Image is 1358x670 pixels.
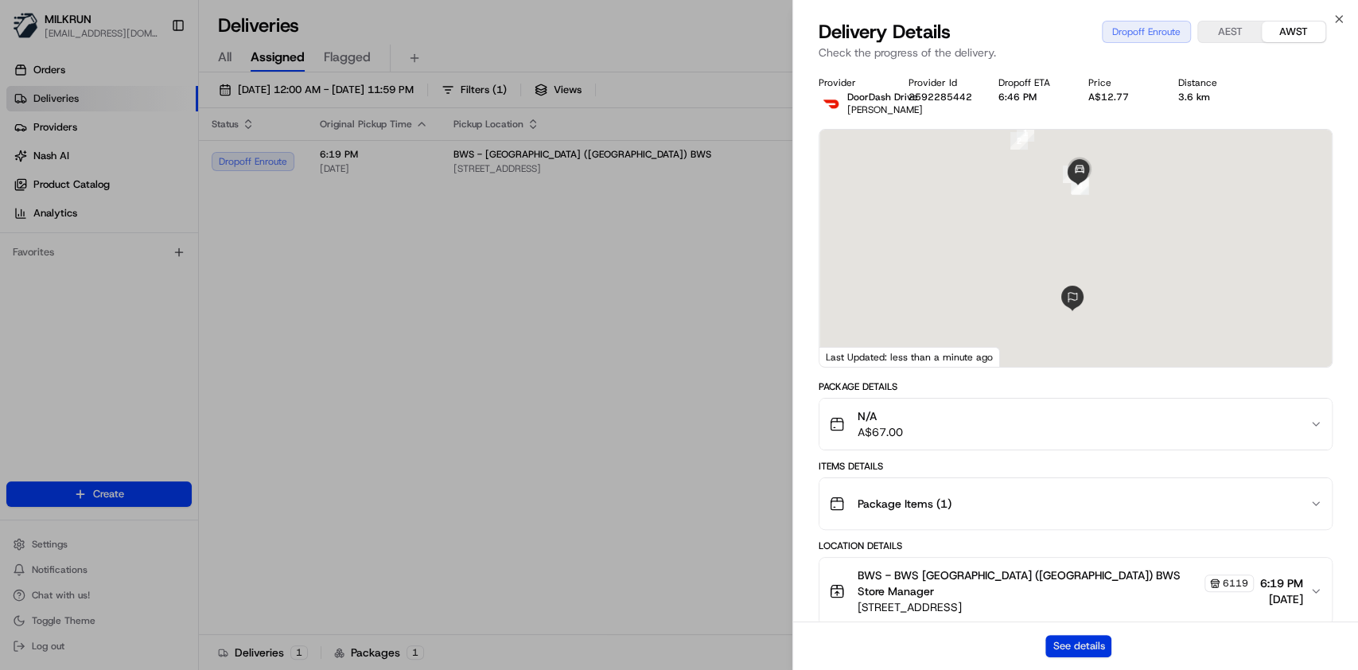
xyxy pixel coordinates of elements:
[1088,76,1153,89] div: Price
[819,558,1332,625] button: BWS - BWS [GEOGRAPHIC_DATA] ([GEOGRAPHIC_DATA]) BWS Store Manager6119[STREET_ADDRESS]6:19 PM[DATE]
[858,599,1254,615] span: [STREET_ADDRESS]
[819,460,1333,473] div: Items Details
[1223,577,1248,590] span: 6119
[1262,21,1325,42] button: AWST
[1198,21,1262,42] button: AEST
[1178,91,1243,103] div: 3.6 km
[819,347,1000,367] div: Last Updated: less than a minute ago
[1260,575,1303,591] span: 6:19 PM
[819,76,883,89] div: Provider
[1260,591,1303,607] span: [DATE]
[1088,91,1153,103] div: A$12.77
[909,76,973,89] div: Provider Id
[858,424,903,440] span: A$67.00
[847,103,923,116] span: [PERSON_NAME]
[998,76,1063,89] div: Dropoff ETA
[1017,124,1034,142] div: 1
[909,91,972,103] button: 2592285442
[819,91,844,116] img: doordash_logo_v2.png
[1072,177,1089,195] div: 4
[819,540,1333,552] div: Location Details
[819,19,951,45] span: Delivery Details
[819,399,1332,450] button: N/AA$67.00
[858,567,1201,599] span: BWS - BWS [GEOGRAPHIC_DATA] ([GEOGRAPHIC_DATA]) BWS Store Manager
[847,91,918,103] span: DoorDash Drive
[858,408,903,424] span: N/A
[858,496,951,512] span: Package Items ( 1 )
[1063,166,1080,183] div: 3
[819,45,1333,60] p: Check the progress of the delivery.
[998,91,1063,103] div: 6:46 PM
[819,380,1333,393] div: Package Details
[819,478,1332,529] button: Package Items (1)
[1045,635,1111,657] button: See details
[1178,76,1243,89] div: Distance
[1010,132,1028,150] div: 2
